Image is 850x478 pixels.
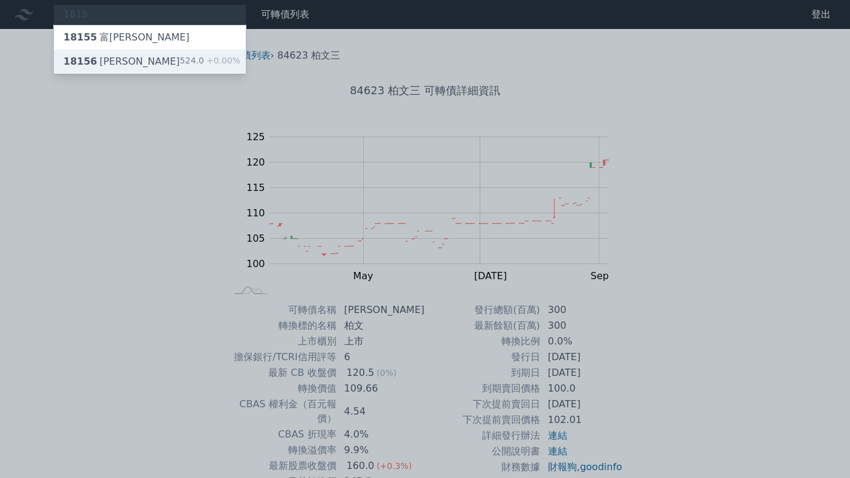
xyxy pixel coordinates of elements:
[63,56,97,67] span: 18156
[54,50,246,74] a: 18156[PERSON_NAME] 524.0+0.00%
[790,420,850,478] div: 聊天小工具
[790,420,850,478] iframe: Chat Widget
[54,25,246,50] a: 18155富[PERSON_NAME]
[63,30,190,45] div: 富[PERSON_NAME]
[180,54,240,69] div: 524.0
[204,56,240,65] span: +0.00%
[63,31,97,43] span: 18155
[63,54,180,69] div: [PERSON_NAME]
